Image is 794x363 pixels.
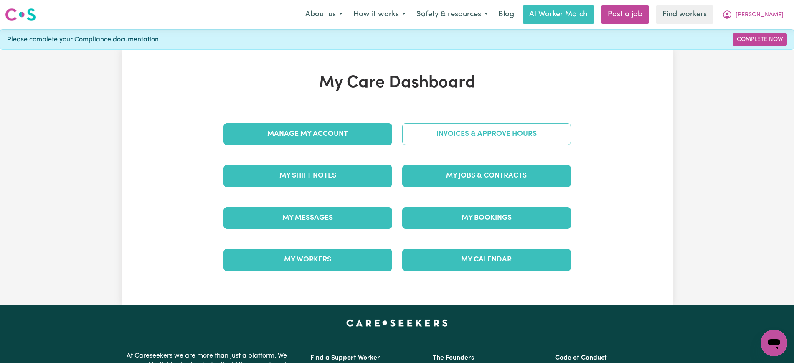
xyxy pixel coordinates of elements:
a: My Workers [223,249,392,271]
a: Find a Support Worker [310,355,380,361]
a: My Bookings [402,207,571,229]
a: My Shift Notes [223,165,392,187]
h1: My Care Dashboard [218,73,576,93]
button: How it works [348,6,411,23]
a: Careseekers home page [346,320,448,326]
iframe: Button to launch messaging window [761,330,787,356]
a: Post a job [601,5,649,24]
a: Find workers [656,5,713,24]
a: AI Worker Match [523,5,594,24]
span: Please complete your Compliance documentation. [7,35,160,45]
span: [PERSON_NAME] [736,10,784,20]
a: My Jobs & Contracts [402,165,571,187]
a: Careseekers logo [5,5,36,24]
a: Invoices & Approve Hours [402,123,571,145]
button: Safety & resources [411,6,493,23]
a: The Founders [433,355,474,361]
a: My Messages [223,207,392,229]
a: My Calendar [402,249,571,271]
a: Blog [493,5,519,24]
a: Complete Now [733,33,787,46]
a: Code of Conduct [555,355,607,361]
a: Manage My Account [223,123,392,145]
button: My Account [717,6,789,23]
button: About us [300,6,348,23]
img: Careseekers logo [5,7,36,22]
